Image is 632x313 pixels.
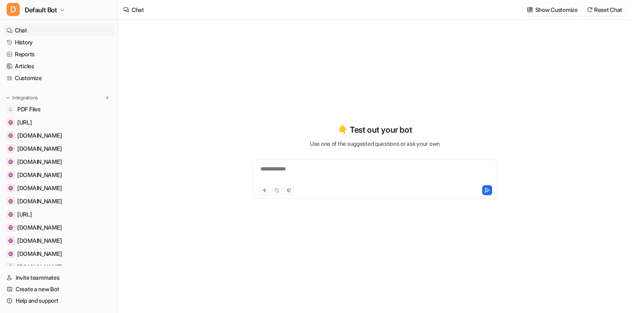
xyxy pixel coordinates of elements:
a: www.atlassian.com[DOMAIN_NAME] [3,222,115,233]
span: PDF Files [17,105,40,113]
a: Reports [3,48,115,60]
span: [URL] [17,210,32,219]
a: Articles [3,60,115,72]
span: Default Bot [25,4,57,16]
a: www.intercom.com[DOMAIN_NAME] [3,248,115,260]
span: [DOMAIN_NAME] [17,184,62,192]
a: www.figma.com[DOMAIN_NAME] [3,143,115,154]
img: www.eesel.ai [8,120,13,125]
p: Show Customize [535,5,578,14]
a: www.example.com[DOMAIN_NAME] [3,235,115,246]
a: chatgpt.com[DOMAIN_NAME] [3,156,115,168]
a: amplitude.com[DOMAIN_NAME] [3,196,115,207]
img: www.intercom.com [8,251,13,256]
span: [DOMAIN_NAME] [17,197,62,205]
a: meet.google.com[DOMAIN_NAME] [3,169,115,181]
img: www.figma.com [8,146,13,151]
a: PDF FilesPDF Files [3,104,115,115]
img: www.example.com [8,238,13,243]
span: [DOMAIN_NAME] [17,237,62,245]
button: Show Customize [525,4,581,16]
img: www.atlassian.com [8,225,13,230]
p: 👇 Test out your bot [338,124,412,136]
a: github.com[DOMAIN_NAME] [3,130,115,141]
span: [URL] [17,118,32,127]
a: History [3,37,115,48]
span: [DOMAIN_NAME] [17,131,62,140]
a: gorgiasio.webflow.io[DOMAIN_NAME] [3,182,115,194]
img: github.com [8,133,13,138]
span: [DOMAIN_NAME] [17,223,62,232]
img: menu_add.svg [105,95,110,101]
img: mail.google.com [8,265,13,269]
span: [DOMAIN_NAME] [17,158,62,166]
a: Create a new Bot [3,283,115,295]
span: [DOMAIN_NAME] [17,145,62,153]
img: dashboard.eesel.ai [8,212,13,217]
span: [DOMAIN_NAME] [17,171,62,179]
a: Help and support [3,295,115,306]
span: [DOMAIN_NAME] [17,250,62,258]
a: Chat [3,25,115,36]
button: Integrations [3,94,40,102]
img: reset [587,7,592,13]
span: D [7,3,20,16]
img: meet.google.com [8,173,13,177]
a: Invite teammates [3,272,115,283]
a: www.eesel.ai[URL] [3,117,115,128]
button: Reset Chat [584,4,625,16]
a: dashboard.eesel.ai[URL] [3,209,115,220]
a: Customize [3,72,115,84]
img: gorgiasio.webflow.io [8,186,13,191]
a: mail.google.com[DOMAIN_NAME] [3,261,115,273]
img: customize [527,7,533,13]
div: Chat [132,5,144,14]
img: amplitude.com [8,199,13,204]
img: chatgpt.com [8,159,13,164]
img: expand menu [5,95,11,101]
p: Integrations [12,94,38,101]
img: PDF Files [8,107,13,112]
span: [DOMAIN_NAME] [17,263,62,271]
p: Use one of the suggested questions or ask your own [310,139,440,148]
